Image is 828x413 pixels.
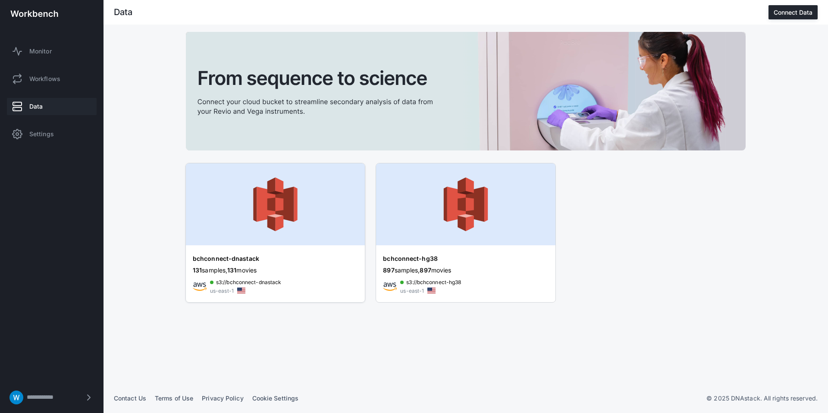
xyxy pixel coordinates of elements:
span: 897 [383,266,394,274]
a: Monitor [7,43,97,60]
span: Data [29,102,43,111]
div: us-east-1 [400,287,424,295]
div: Data [114,8,132,17]
span: Workflows [29,75,60,83]
div: bchconnect-dnastack [193,254,339,263]
span: Settings [29,130,54,138]
span: s3://bchconnect-hg38 [406,278,461,287]
a: Settings [7,125,97,143]
a: Data [7,98,97,115]
img: aws-banner [376,163,555,245]
span: 897 [420,266,431,274]
span: s3://bchconnect-dnastack [216,278,281,287]
span: Monitor [29,47,52,56]
img: awsicon [383,280,397,294]
img: cta-banner.svg [186,32,746,150]
div: us-east-1 [210,287,234,295]
p: © 2025 DNAstack. All rights reserved. [706,394,818,403]
a: Cookie Settings [252,394,299,402]
img: workbench-logo-white.svg [10,10,58,17]
span: 131 [193,266,202,274]
div: bchconnect-hg38 [383,254,530,263]
span: samples, movies [383,266,451,274]
img: awsicon [193,280,207,294]
span: samples, movies [193,266,257,274]
div: Connect Data [774,9,812,16]
span: 131 [227,266,236,274]
img: aws-banner [186,163,365,245]
a: Contact Us [114,394,146,402]
button: Connect Data [768,5,818,19]
a: Terms of Use [155,394,193,402]
a: Privacy Policy [202,394,243,402]
a: Workflows [7,70,97,88]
